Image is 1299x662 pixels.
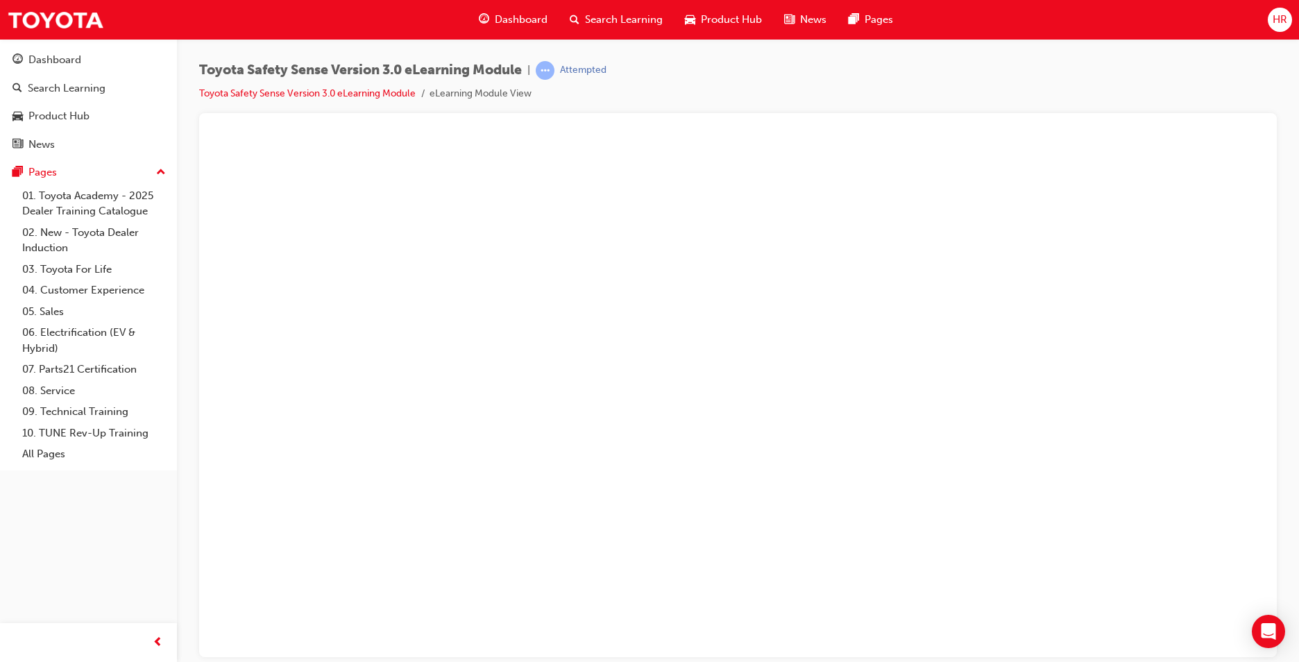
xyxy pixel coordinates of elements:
[17,301,171,323] a: 05. Sales
[430,86,532,102] li: eLearning Module View
[12,167,23,179] span: pages-icon
[17,259,171,280] a: 03. Toyota For Life
[849,11,859,28] span: pages-icon
[6,160,171,185] button: Pages
[685,11,695,28] span: car-icon
[468,6,559,34] a: guage-iconDashboard
[559,6,674,34] a: search-iconSearch Learning
[784,11,795,28] span: news-icon
[17,322,171,359] a: 06. Electrification (EV & Hybrid)
[199,62,522,78] span: Toyota Safety Sense Version 3.0 eLearning Module
[865,12,893,28] span: Pages
[6,76,171,101] a: Search Learning
[17,185,171,222] a: 01. Toyota Academy - 2025 Dealer Training Catalogue
[17,443,171,465] a: All Pages
[28,137,55,153] div: News
[12,54,23,67] span: guage-icon
[674,6,773,34] a: car-iconProduct Hub
[800,12,826,28] span: News
[1273,12,1287,28] span: HR
[17,423,171,444] a: 10. TUNE Rev-Up Training
[28,108,90,124] div: Product Hub
[536,61,554,80] span: learningRecordVerb_ATTEMPT-icon
[17,280,171,301] a: 04. Customer Experience
[701,12,762,28] span: Product Hub
[585,12,663,28] span: Search Learning
[12,83,22,95] span: search-icon
[28,52,81,68] div: Dashboard
[838,6,904,34] a: pages-iconPages
[6,132,171,158] a: News
[12,139,23,151] span: news-icon
[17,401,171,423] a: 09. Technical Training
[153,634,163,652] span: prev-icon
[6,47,171,73] a: Dashboard
[570,11,579,28] span: search-icon
[156,164,166,182] span: up-icon
[495,12,547,28] span: Dashboard
[28,164,57,180] div: Pages
[7,4,104,35] img: Trak
[1268,8,1292,32] button: HR
[6,44,171,160] button: DashboardSearch LearningProduct HubNews
[527,62,530,78] span: |
[17,359,171,380] a: 07. Parts21 Certification
[12,110,23,123] span: car-icon
[28,80,105,96] div: Search Learning
[1252,615,1285,648] div: Open Intercom Messenger
[6,103,171,129] a: Product Hub
[479,11,489,28] span: guage-icon
[17,380,171,402] a: 08. Service
[17,222,171,259] a: 02. New - Toyota Dealer Induction
[560,64,606,77] div: Attempted
[199,87,416,99] a: Toyota Safety Sense Version 3.0 eLearning Module
[773,6,838,34] a: news-iconNews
